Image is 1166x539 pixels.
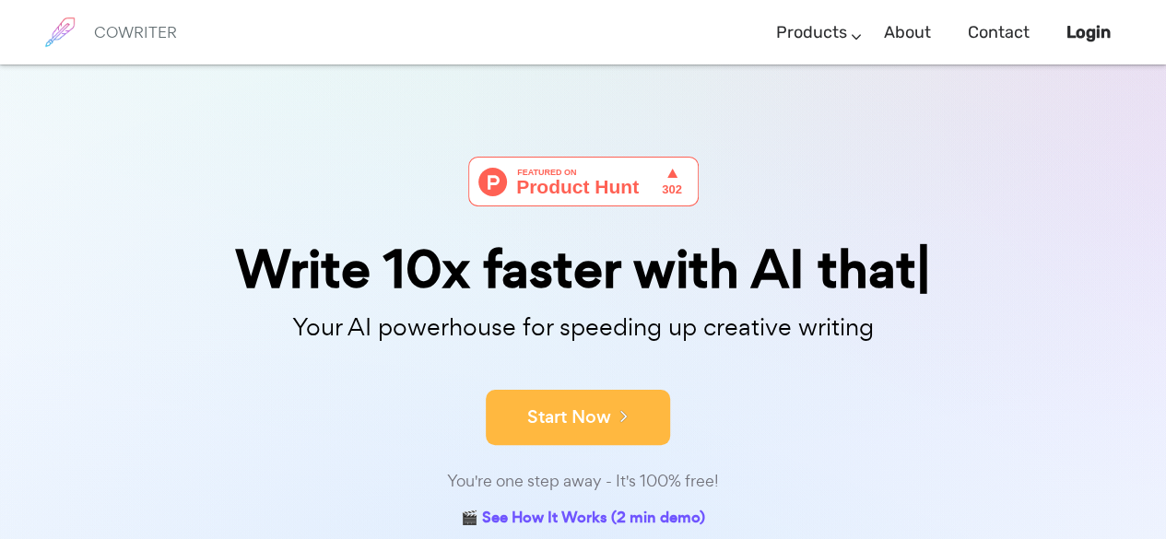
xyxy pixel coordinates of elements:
b: Login [1066,22,1111,42]
a: Products [776,6,847,60]
img: Cowriter - Your AI buddy for speeding up creative writing | Product Hunt [468,157,699,206]
div: You're one step away - It's 100% free! [123,468,1044,495]
a: Contact [968,6,1030,60]
h6: COWRITER [94,24,177,41]
div: Write 10x faster with AI that [123,243,1044,296]
a: About [884,6,931,60]
a: 🎬 See How It Works (2 min demo) [461,505,705,533]
p: Your AI powerhouse for speeding up creative writing [123,308,1044,347]
img: brand logo [37,9,83,55]
button: Start Now [486,390,670,445]
a: Login [1066,6,1111,60]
